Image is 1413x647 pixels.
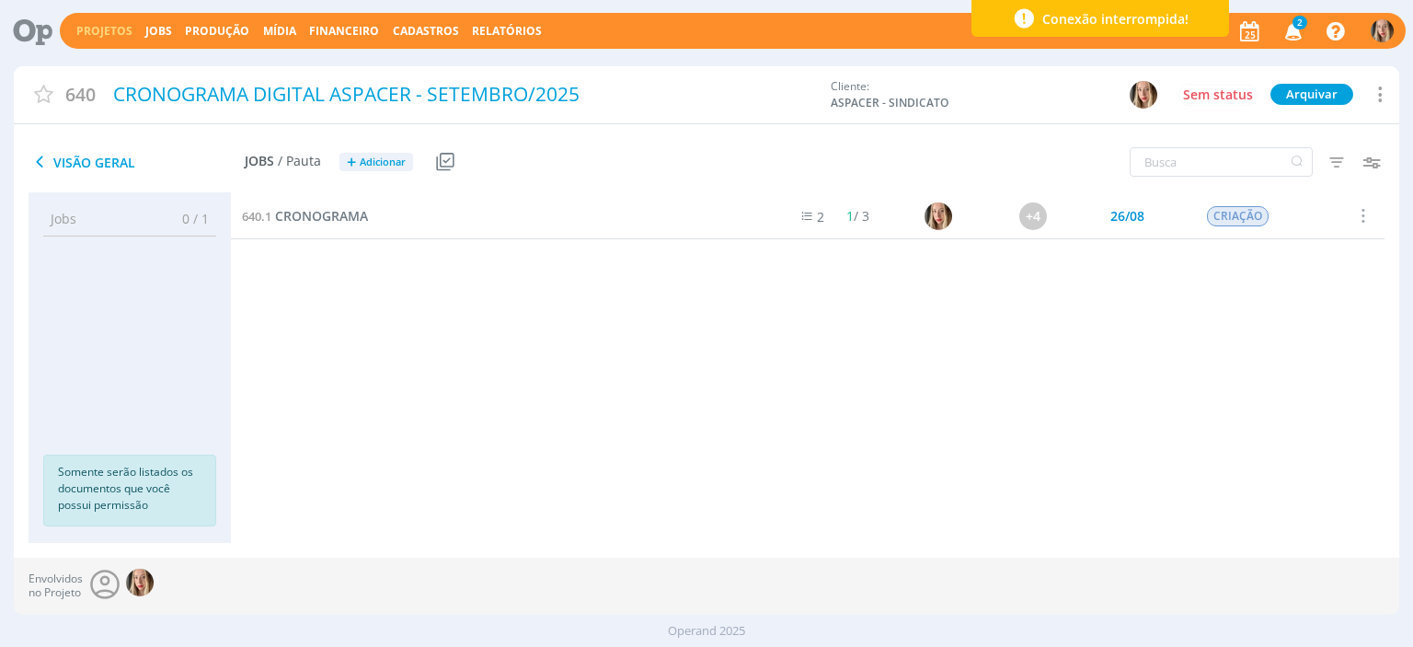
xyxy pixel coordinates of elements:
span: 640 [65,81,96,108]
button: Produção [179,24,255,39]
span: Jobs [245,154,274,169]
span: 0 / 1 [168,209,209,228]
p: Somente serão listados os documentos que você possui permissão [58,464,201,514]
button: Jobs [140,24,178,39]
span: + [347,153,356,172]
span: Adicionar [360,156,406,168]
button: Arquivar [1270,84,1353,105]
img: T [1130,81,1157,109]
span: 2 [817,208,824,225]
button: T [1129,80,1158,110]
a: 640.1CRONOGRAMA [242,206,368,226]
span: 640.1 [242,208,271,225]
a: Financeiro [309,23,379,39]
div: CRONOGRAMA DIGITAL ASPACER - SETEMBRO/2025 [107,74,822,116]
span: ASPACER - SINDICATO [831,95,969,111]
img: T [126,569,154,596]
button: Cadastros [387,24,465,39]
button: Sem status [1178,84,1258,106]
img: T [925,202,953,230]
span: 2 [1292,16,1307,29]
span: CRONOGRAMA [275,207,368,225]
a: Jobs [145,23,172,39]
button: +Adicionar [339,153,413,172]
span: / 3 [846,207,869,225]
div: +4 [1020,202,1048,230]
span: Visão Geral [29,151,245,173]
button: Mídia [258,24,302,39]
img: T [1371,19,1394,42]
span: Cadastros [393,23,459,39]
button: Financeiro [304,24,385,39]
span: Jobs [51,209,76,228]
button: Projetos [71,24,138,39]
span: 1 [846,207,854,225]
button: Relatórios [466,24,547,39]
div: Cliente: [831,78,1158,111]
span: CRIAÇÃO [1208,206,1269,226]
button: T [1370,15,1395,47]
button: 2 [1273,15,1311,48]
div: 26/08 [1110,210,1144,223]
input: Busca [1130,147,1313,177]
a: Produção [185,23,249,39]
span: Conexão interrompida! [1042,9,1189,29]
span: Envolvidos no Projeto [29,572,83,599]
a: Projetos [76,23,132,39]
a: Relatórios [472,23,542,39]
span: / Pauta [278,154,321,169]
span: Sem status [1183,86,1253,103]
a: Mídia [263,23,296,39]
